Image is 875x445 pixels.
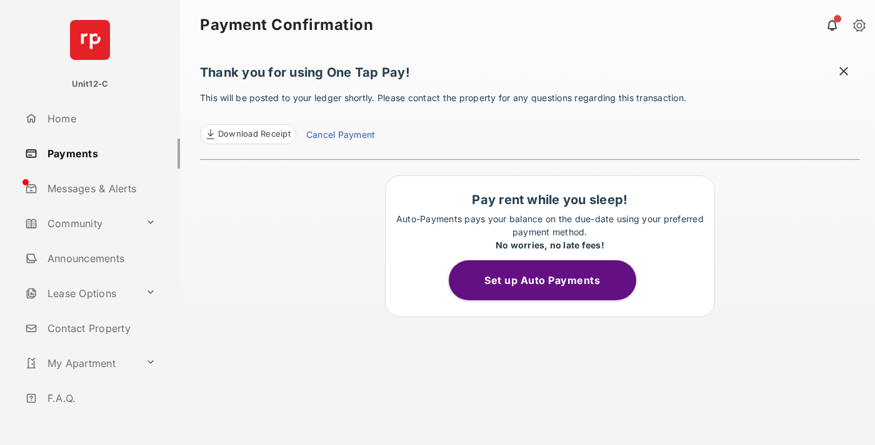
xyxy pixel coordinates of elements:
button: Set up Auto Payments [449,260,636,300]
a: Contact Property [20,313,180,343]
a: Payments [20,139,180,169]
a: Download Receipt [200,124,296,144]
span: Download Receipt [218,128,291,140]
a: Lease Options [20,278,141,308]
a: Announcements [20,243,180,273]
a: My Apartment [20,348,141,378]
a: Messages & Alerts [20,174,180,203]
a: Home [20,104,180,134]
p: Auto-Payments pays your balance on the due-date using your preferred payment method. [392,212,708,252]
p: This will be posted to your ledger shortly. Please contact the property for any questions regardi... [200,91,860,144]
a: Set up Auto Payments [449,274,651,286]
a: F.A.Q. [20,383,180,413]
h1: Pay rent while you sleep! [392,192,708,207]
a: Cancel Payment [306,128,375,144]
div: No worries, no late fees! [392,238,708,252]
a: Community [20,208,141,238]
img: svg+xml;base64,PHN2ZyB4bWxucz0iaHR0cDovL3d3dy53My5vcmcvMjAwMC9zdmciIHdpZHRoPSI2NCIgaGVpZ2h0PSI2NC... [70,20,110,60]
p: Unit12-C [72,78,109,90]
strong: Payment Confirmation [200,17,373,32]
h1: Thank you for using One Tap Pay! [200,65,860,86]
